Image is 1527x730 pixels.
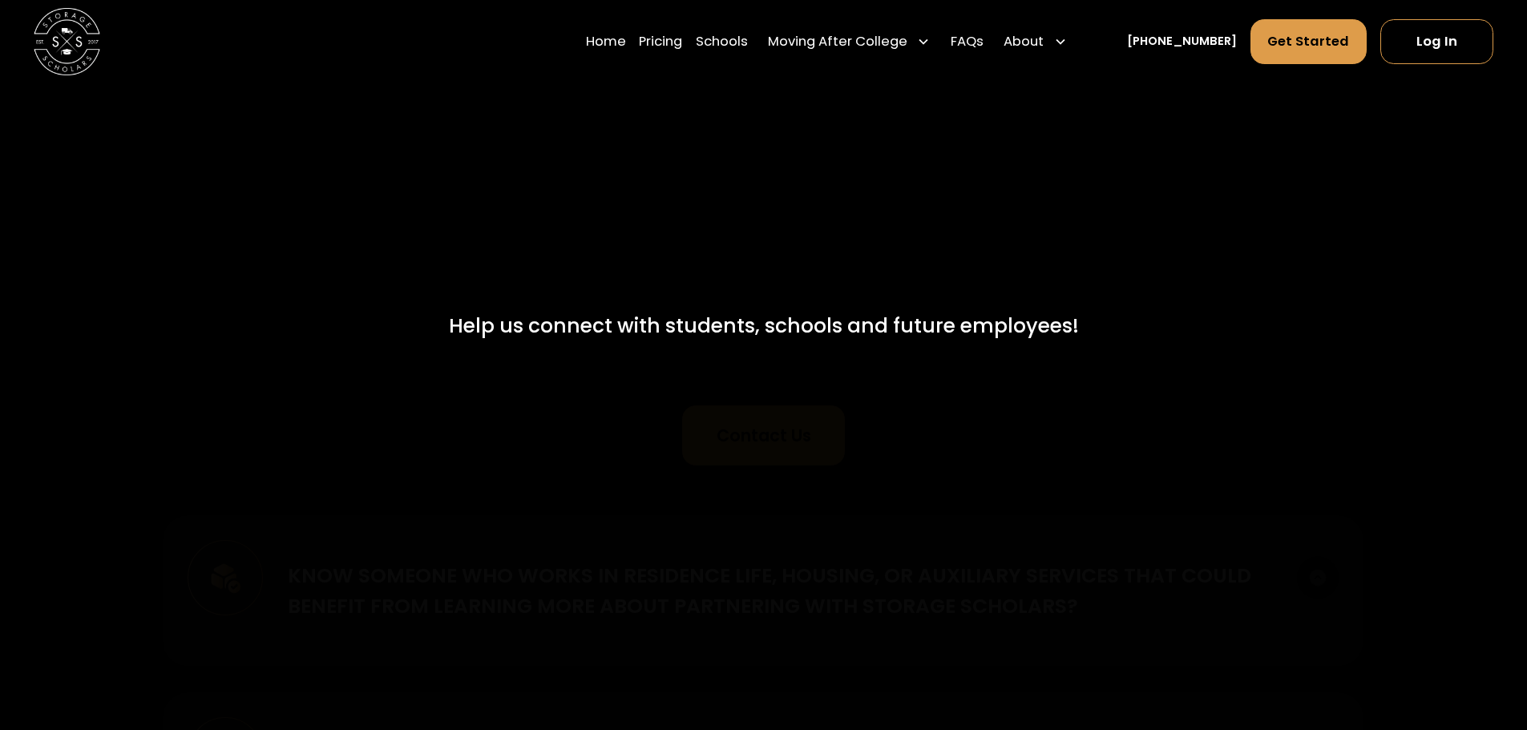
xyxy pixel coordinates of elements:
a: [PHONE_NUMBER] [1127,33,1237,50]
a: home [34,8,100,75]
div: Help us connect with students, schools and future employees! [449,311,1079,341]
a: Pricing [639,18,682,65]
div: About [1004,32,1044,52]
div: Contact Us [717,423,811,448]
a: Log In [1380,19,1493,64]
div: Know someone who works in Residence Life, Housing, or Auxiliary Services that could benefit from ... [288,561,1272,621]
a: Get Started [1250,19,1367,64]
div: Moving After College [768,32,907,52]
div: About [997,18,1074,65]
div: Moving After College [761,18,938,65]
a: FAQs [951,18,984,65]
img: Storage Scholars main logo [34,8,100,75]
a: Home [586,18,626,65]
a: Schools [696,18,748,65]
a: Contact Us [682,405,845,466]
